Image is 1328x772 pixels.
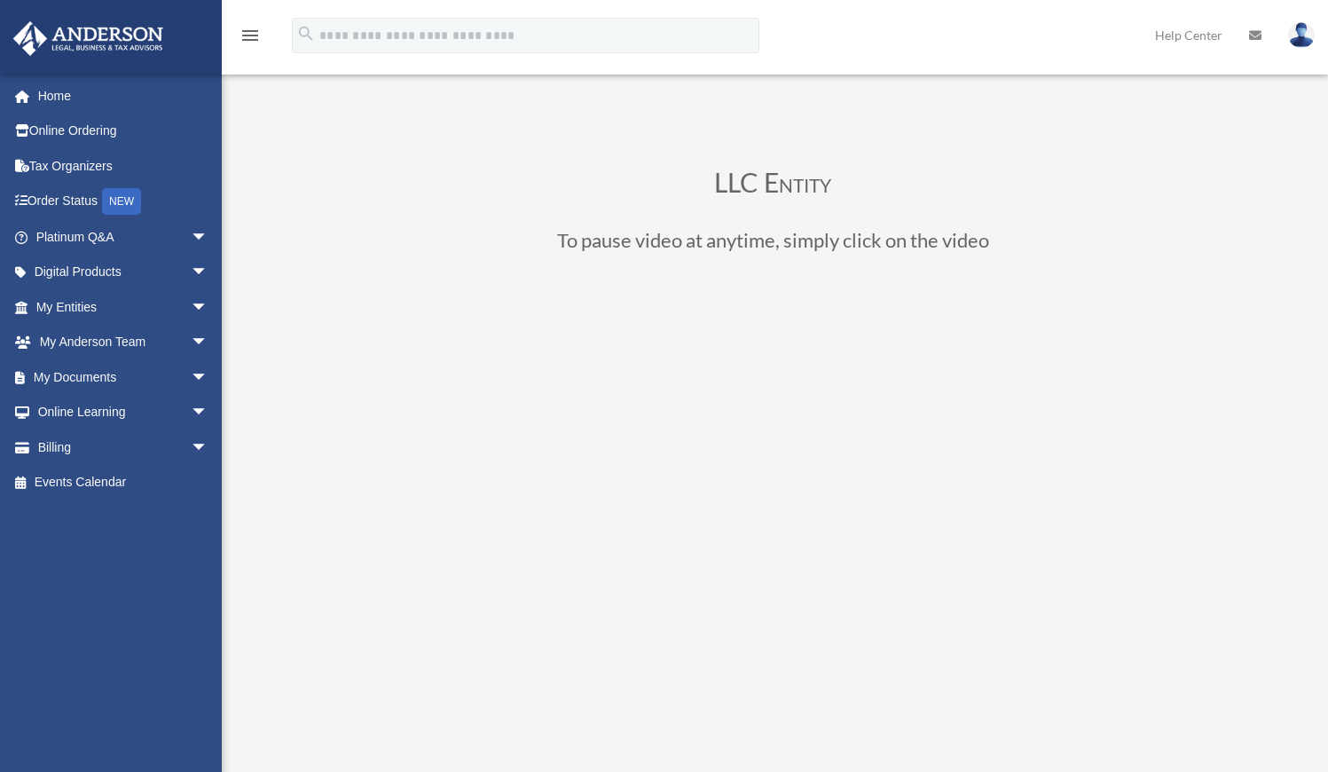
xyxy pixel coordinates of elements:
span: arrow_drop_down [191,429,226,466]
a: Home [12,78,235,114]
span: arrow_drop_down [191,255,226,291]
a: Billingarrow_drop_down [12,429,235,465]
a: Platinum Q&Aarrow_drop_down [12,219,235,255]
span: arrow_drop_down [191,219,226,256]
i: search [296,24,316,43]
a: menu [240,31,261,46]
a: Digital Productsarrow_drop_down [12,255,235,290]
h3: To pause video at anytime, simply click on the video [294,231,1252,259]
i: menu [240,25,261,46]
span: arrow_drop_down [191,325,226,361]
span: arrow_drop_down [191,359,226,396]
img: Anderson Advisors Platinum Portal [8,21,169,56]
a: My Documentsarrow_drop_down [12,359,235,395]
a: Events Calendar [12,465,235,500]
a: My Entitiesarrow_drop_down [12,289,235,325]
a: Online Learningarrow_drop_down [12,395,235,430]
img: User Pic [1288,22,1315,48]
span: arrow_drop_down [191,289,226,326]
a: Online Ordering [12,114,235,149]
span: arrow_drop_down [191,395,226,431]
a: Tax Organizers [12,148,235,184]
a: Order StatusNEW [12,184,235,220]
div: NEW [102,188,141,215]
a: My Anderson Teamarrow_drop_down [12,325,235,360]
h3: LLC Entity [294,169,1252,204]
